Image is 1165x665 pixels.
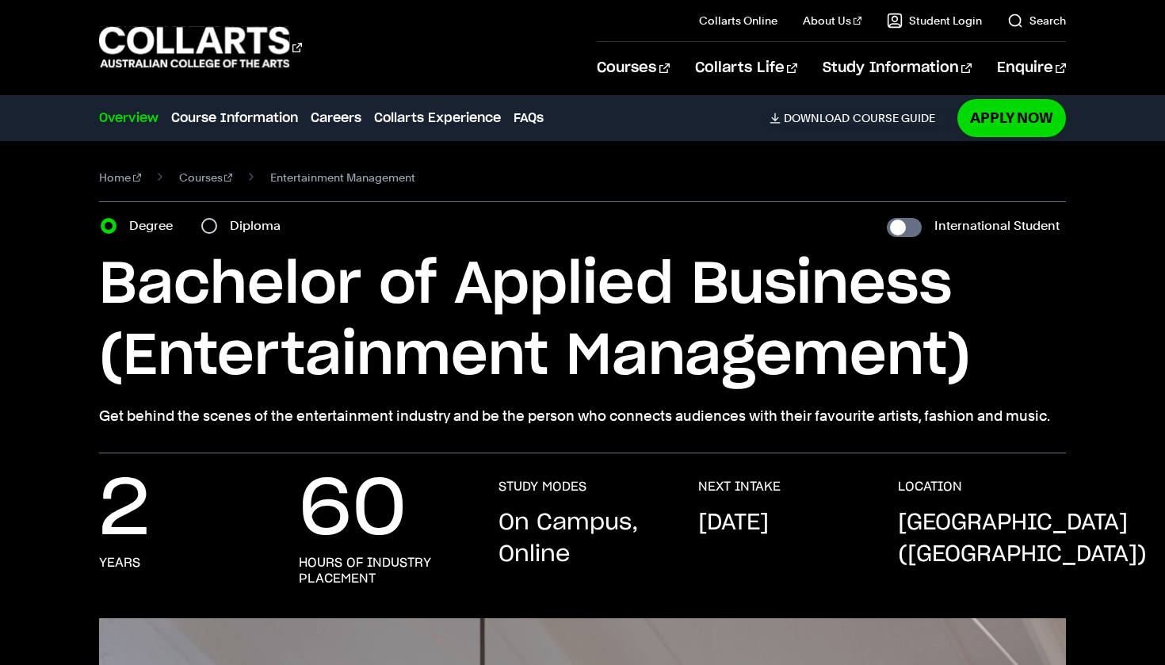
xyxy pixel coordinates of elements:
h3: LOCATION [898,479,962,495]
p: [DATE] [698,507,769,539]
a: Collarts Life [695,42,797,94]
a: Home [99,166,141,189]
h3: STUDY MODES [498,479,586,495]
a: Courses [179,166,233,189]
p: 60 [299,479,407,542]
h1: Bachelor of Applied Business (Entertainment Management) [99,250,1066,392]
a: Courses [597,42,669,94]
a: Collarts Experience [374,109,501,128]
a: Enquire [997,42,1066,94]
p: 2 [99,479,150,542]
h3: NEXT INTAKE [698,479,781,495]
span: Entertainment Management [270,166,415,189]
div: Go to homepage [99,25,302,70]
p: Get behind the scenes of the entertainment industry and be the person who connects audiences with... [99,405,1066,427]
a: About Us [803,13,861,29]
a: FAQs [514,109,544,128]
a: Apply Now [957,99,1066,136]
h3: hours of industry placement [299,555,467,587]
p: On Campus, Online [498,507,667,571]
a: Overview [99,109,159,128]
span: Download [784,111,850,125]
a: Careers [311,109,361,128]
label: Degree [129,215,182,237]
label: International Student [934,215,1060,237]
a: Course Information [171,109,298,128]
a: Search [1007,13,1066,29]
a: Student Login [887,13,982,29]
h3: years [99,555,140,571]
p: [GEOGRAPHIC_DATA] ([GEOGRAPHIC_DATA]) [898,507,1147,571]
a: DownloadCourse Guide [770,111,948,125]
a: Study Information [823,42,972,94]
a: Collarts Online [699,13,777,29]
label: Diploma [230,215,290,237]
